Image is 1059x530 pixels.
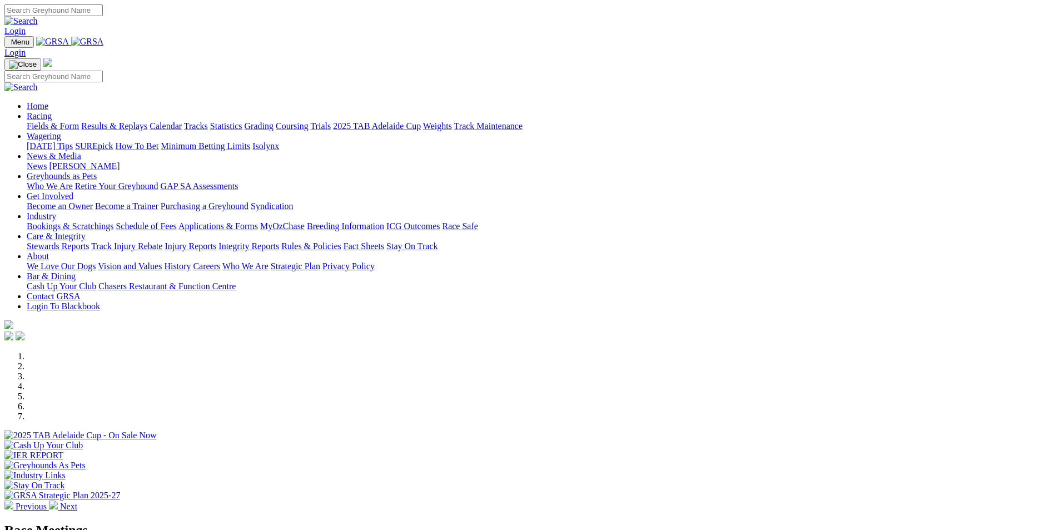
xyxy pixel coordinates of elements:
[252,141,279,151] a: Isolynx
[27,221,1055,231] div: Industry
[164,261,191,271] a: History
[4,26,26,36] a: Login
[4,320,13,329] img: logo-grsa-white.png
[333,121,421,131] a: 2025 TAB Adelaide Cup
[218,241,279,251] a: Integrity Reports
[245,121,274,131] a: Grading
[193,261,220,271] a: Careers
[161,201,248,211] a: Purchasing a Greyhound
[49,161,120,171] a: [PERSON_NAME]
[27,231,86,241] a: Care & Integrity
[71,37,104,47] img: GRSA
[27,101,48,111] a: Home
[49,501,58,509] img: chevron-right-pager-white.svg
[161,181,238,191] a: GAP SA Assessments
[271,261,320,271] a: Strategic Plan
[27,121,79,131] a: Fields & Form
[184,121,208,131] a: Tracks
[386,241,437,251] a: Stay On Track
[4,460,86,470] img: Greyhounds As Pets
[27,251,49,261] a: About
[98,261,162,271] a: Vision and Values
[310,121,331,131] a: Trials
[27,291,80,301] a: Contact GRSA
[27,131,61,141] a: Wagering
[454,121,523,131] a: Track Maintenance
[27,241,1055,251] div: Care & Integrity
[4,16,38,26] img: Search
[4,481,64,491] img: Stay On Track
[27,161,47,171] a: News
[27,191,73,201] a: Get Involved
[27,141,1055,151] div: Wagering
[75,181,158,191] a: Retire Your Greyhound
[43,58,52,67] img: logo-grsa-white.png
[222,261,269,271] a: Who We Are
[60,502,77,511] span: Next
[27,121,1055,131] div: Racing
[27,261,1055,271] div: About
[98,281,236,291] a: Chasers Restaurant & Function Centre
[116,221,176,231] a: Schedule of Fees
[4,48,26,57] a: Login
[150,121,182,131] a: Calendar
[75,141,113,151] a: SUREpick
[344,241,384,251] a: Fact Sheets
[27,221,113,231] a: Bookings & Scratchings
[27,201,93,211] a: Become an Owner
[4,4,103,16] input: Search
[27,111,52,121] a: Racing
[165,241,216,251] a: Injury Reports
[4,470,66,481] img: Industry Links
[27,141,73,151] a: [DATE] Tips
[27,271,76,281] a: Bar & Dining
[27,161,1055,171] div: News & Media
[322,261,375,271] a: Privacy Policy
[4,450,63,460] img: IER REPORT
[4,501,13,509] img: chevron-left-pager-white.svg
[4,58,41,71] button: Toggle navigation
[386,221,440,231] a: ICG Outcomes
[4,502,49,511] a: Previous
[4,331,13,340] img: facebook.svg
[307,221,384,231] a: Breeding Information
[4,491,120,501] img: GRSA Strategic Plan 2025-27
[27,171,97,181] a: Greyhounds as Pets
[27,181,1055,191] div: Greyhounds as Pets
[161,141,250,151] a: Minimum Betting Limits
[178,221,258,231] a: Applications & Forms
[16,331,24,340] img: twitter.svg
[4,440,83,450] img: Cash Up Your Club
[36,37,69,47] img: GRSA
[49,502,77,511] a: Next
[4,36,34,48] button: Toggle navigation
[16,502,47,511] span: Previous
[210,121,242,131] a: Statistics
[251,201,293,211] a: Syndication
[4,71,103,82] input: Search
[423,121,452,131] a: Weights
[27,301,100,311] a: Login To Blackbook
[27,201,1055,211] div: Get Involved
[116,141,159,151] a: How To Bet
[27,151,81,161] a: News & Media
[281,241,341,251] a: Rules & Policies
[442,221,478,231] a: Race Safe
[4,430,157,440] img: 2025 TAB Adelaide Cup - On Sale Now
[27,281,1055,291] div: Bar & Dining
[260,221,305,231] a: MyOzChase
[27,181,73,191] a: Who We Are
[91,241,162,251] a: Track Injury Rebate
[276,121,309,131] a: Coursing
[11,38,29,46] span: Menu
[27,211,56,221] a: Industry
[27,241,89,251] a: Stewards Reports
[9,60,37,69] img: Close
[27,281,96,291] a: Cash Up Your Club
[27,261,96,271] a: We Love Our Dogs
[4,82,38,92] img: Search
[95,201,158,211] a: Become a Trainer
[81,121,147,131] a: Results & Replays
